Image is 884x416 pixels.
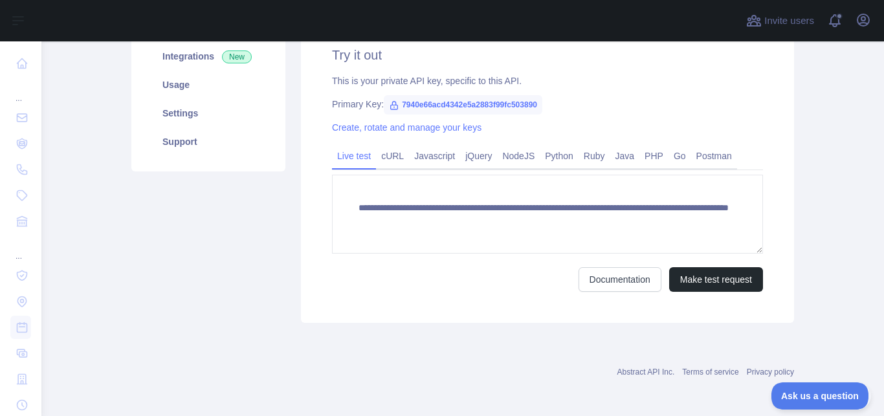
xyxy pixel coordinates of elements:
[639,146,669,166] a: PHP
[747,367,794,377] a: Privacy policy
[376,146,409,166] a: cURL
[332,98,763,111] div: Primary Key:
[147,99,270,127] a: Settings
[460,146,497,166] a: jQuery
[617,367,675,377] a: Abstract API Inc.
[384,95,542,115] span: 7940e66acd4342e5a2883f99fc503890
[222,50,252,63] span: New
[579,267,661,292] a: Documentation
[147,71,270,99] a: Usage
[771,382,871,410] iframe: Toggle Customer Support
[744,10,817,31] button: Invite users
[10,235,31,261] div: ...
[10,78,31,104] div: ...
[540,146,579,166] a: Python
[147,42,270,71] a: Integrations New
[332,146,376,166] a: Live test
[147,127,270,156] a: Support
[409,146,460,166] a: Javascript
[332,74,763,87] div: This is your private API key, specific to this API.
[669,146,691,166] a: Go
[610,146,640,166] a: Java
[682,367,738,377] a: Terms of service
[764,14,814,28] span: Invite users
[669,267,763,292] button: Make test request
[579,146,610,166] a: Ruby
[691,146,737,166] a: Postman
[332,46,763,64] h2: Try it out
[332,122,481,133] a: Create, rotate and manage your keys
[497,146,540,166] a: NodeJS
